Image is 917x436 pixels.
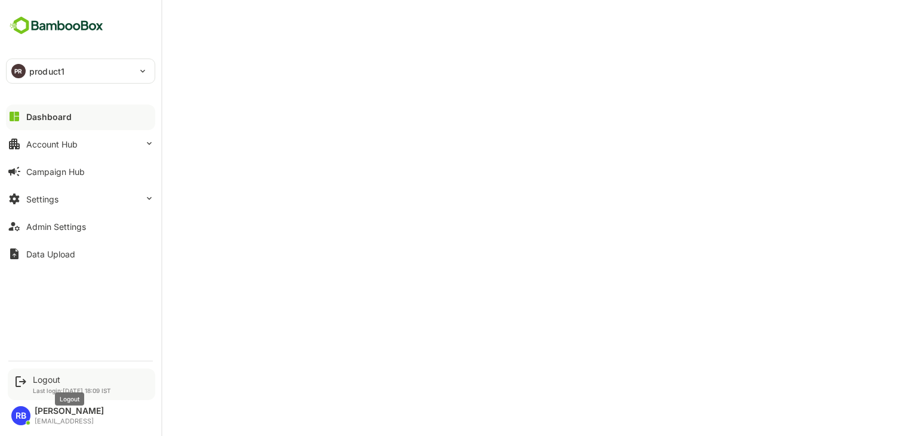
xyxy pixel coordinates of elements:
div: Admin Settings [26,222,86,232]
button: Admin Settings [6,214,155,238]
div: Data Upload [26,249,75,259]
div: Account Hub [26,139,78,149]
div: PR [11,64,26,78]
button: Data Upload [6,242,155,266]
button: Dashboard [6,105,155,128]
div: RB [11,406,30,425]
button: Account Hub [6,132,155,156]
button: Settings [6,187,155,211]
p: product1 [29,65,64,78]
button: Campaign Hub [6,159,155,183]
div: Dashboard [26,112,72,122]
div: Campaign Hub [26,167,85,177]
div: Logout [33,374,111,385]
div: PRproduct1 [7,59,155,83]
div: [EMAIL_ADDRESS] [35,417,104,425]
img: BambooboxFullLogoMark.5f36c76dfaba33ec1ec1367b70bb1252.svg [6,14,107,37]
div: [PERSON_NAME] [35,406,104,416]
p: Last login: [DATE] 18:09 IST [33,387,111,394]
div: Settings [26,194,59,204]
